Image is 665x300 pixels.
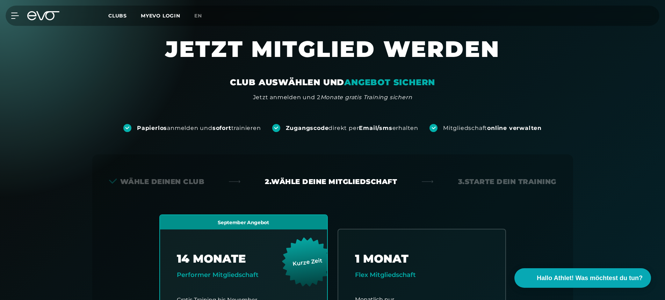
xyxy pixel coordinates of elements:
div: Mitgliedschaft [443,124,542,132]
strong: Zugangscode [286,125,329,131]
a: Clubs [108,12,141,19]
button: Hallo Athlet! Was möchtest du tun? [514,268,651,288]
em: Monate gratis Training sichern [320,94,412,101]
a: en [194,12,210,20]
strong: sofort [212,125,231,131]
span: en [194,13,202,19]
div: Jetzt anmelden und 2 [253,93,412,102]
div: 3. Starte dein Training [458,177,556,186]
strong: online verwalten [487,125,542,131]
div: direkt per erhalten [286,124,418,132]
a: MYEVO LOGIN [141,13,180,19]
div: CLUB AUSWÄHLEN UND [230,77,435,88]
strong: Email/sms [359,125,392,131]
div: anmelden und trainieren [137,124,261,132]
h1: JETZT MITGLIED WERDEN [123,35,542,77]
div: Wähle deinen Club [109,177,204,186]
span: Clubs [108,13,127,19]
span: Hallo Athlet! Was möchtest du tun? [537,273,643,283]
em: ANGEBOT SICHERN [344,77,435,87]
div: 2. Wähle deine Mitgliedschaft [265,177,397,186]
strong: Papierlos [137,125,167,131]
